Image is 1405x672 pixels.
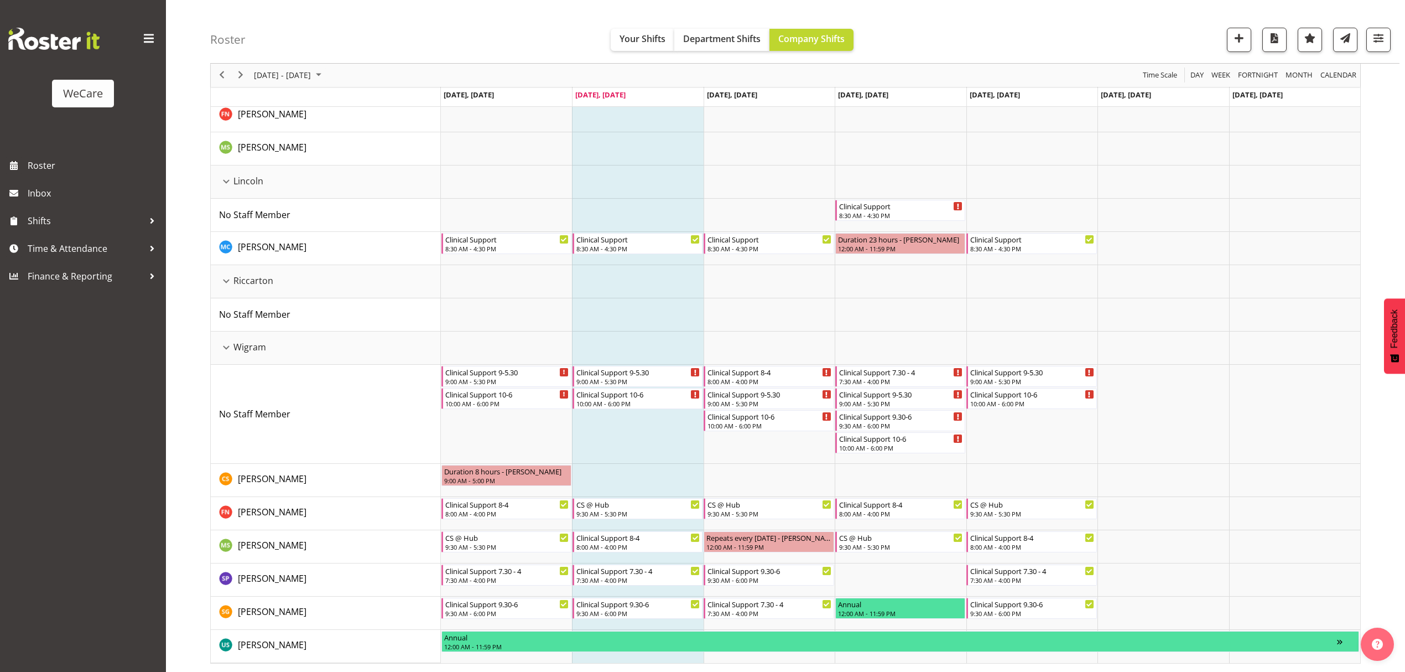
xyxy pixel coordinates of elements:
div: Firdous Naqvi"s event - Clinical Support 8-4 Begin From Monday, September 29, 2025 at 8:00:00 AM ... [441,498,571,519]
div: Clinical Support 9.30-6 [707,565,831,576]
div: Firdous Naqvi"s event - Clinical Support 8-4 Begin From Thursday, October 2, 2025 at 8:00:00 AM G... [835,498,965,519]
div: 8:30 AM - 4:30 PM [707,244,831,253]
div: CS @ Hub [707,499,831,510]
a: [PERSON_NAME] [238,638,306,652]
button: Your Shifts [611,29,674,51]
div: Clinical Support 9.30-6 [970,598,1094,609]
span: No Staff Member [219,408,290,420]
div: 9:00 AM - 5:30 PM [445,377,569,386]
div: Clinical Support 9.30-6 [576,598,700,609]
td: Firdous Naqvi resource [211,99,441,132]
div: Annual [444,632,1338,643]
button: Next [233,69,248,82]
a: [PERSON_NAME] [238,505,306,519]
div: No Staff Member"s event - Clinical Support 10-6 Begin From Tuesday, September 30, 2025 at 10:00:0... [573,388,702,409]
span: No Staff Member [219,209,290,221]
div: 8:00 AM - 4:00 PM [445,509,569,518]
span: [PERSON_NAME] [238,506,306,518]
span: Department Shifts [683,33,761,45]
div: No Staff Member"s event - Clinical Support 10-6 Begin From Friday, October 3, 2025 at 10:00:00 AM... [966,388,1096,409]
span: [PERSON_NAME] [238,141,306,153]
div: Sanjita Gurung"s event - Annual Begin From Thursday, October 2, 2025 at 12:00:00 AM GMT+13:00 End... [835,598,965,619]
td: Firdous Naqvi resource [211,497,441,530]
div: No Staff Member"s event - Clinical Support 9-5.30 Begin From Wednesday, October 1, 2025 at 9:00:0... [704,388,834,409]
span: Inbox [28,185,160,201]
div: CS @ Hub [576,499,700,510]
div: previous period [212,64,231,87]
div: No Staff Member"s event - Clinical Support Begin From Thursday, October 2, 2025 at 8:30:00 AM GMT... [835,200,965,221]
span: Day [1189,69,1205,82]
img: help-xxl-2.png [1372,639,1383,650]
span: No Staff Member [219,308,290,321]
div: No Staff Member"s event - Clinical Support 9-5.30 Begin From Friday, October 3, 2025 at 9:00:00 A... [966,366,1096,387]
div: Clinical Support 8-4 [970,532,1094,543]
div: Duration 23 hours - [PERSON_NAME] [838,234,962,245]
div: No Staff Member"s event - Clinical Support 9-5.30 Begin From Monday, September 29, 2025 at 9:00:0... [441,366,571,387]
span: [PERSON_NAME] [238,539,306,551]
button: Previous [215,69,230,82]
div: 8:30 AM - 4:30 PM [445,244,569,253]
td: No Staff Member resource [211,298,441,332]
div: Clinical Support [445,234,569,245]
td: Udani Senanayake resource [211,630,441,663]
div: No Staff Member"s event - Clinical Support 9.30-6 Begin From Thursday, October 2, 2025 at 9:30:00... [835,410,965,431]
div: 9:30 AM - 6:00 PM [445,609,569,618]
div: Clinical Support [707,234,831,245]
div: Clinical Support 10-6 [970,389,1094,400]
a: No Staff Member [219,407,290,421]
div: 7:30 AM - 4:00 PM [707,609,831,618]
td: No Staff Member resource [211,199,441,232]
div: Firdous Naqvi"s event - CS @ Hub Begin From Wednesday, October 1, 2025 at 9:30:00 AM GMT+13:00 En... [704,498,834,519]
span: [DATE], [DATE] [1232,90,1283,100]
td: Sanjita Gurung resource [211,597,441,630]
a: [PERSON_NAME] [238,141,306,154]
span: calendar [1319,69,1357,82]
a: No Staff Member [219,208,290,221]
div: 10:00 AM - 6:00 PM [445,399,569,408]
div: Clinical Support [970,234,1094,245]
div: Annual [838,598,962,609]
div: Clinical Support 9-5.30 [839,389,962,400]
button: Add a new shift [1227,28,1251,52]
span: [PERSON_NAME] [238,606,306,618]
div: No Staff Member"s event - Clinical Support 8-4 Begin From Wednesday, October 1, 2025 at 8:00:00 A... [704,366,834,387]
div: Clinical Support 10-6 [445,389,569,400]
span: Fortnight [1237,69,1279,82]
div: 7:30 AM - 4:00 PM [445,576,569,585]
div: No Staff Member"s event - Clinical Support 9-5.30 Begin From Thursday, October 2, 2025 at 9:00:00... [835,388,965,409]
div: Clinical Support 7.30 - 4 [839,366,962,378]
div: 9:00 AM - 5:30 PM [707,399,831,408]
td: Sabnam Pun resource [211,564,441,597]
span: Wigram [233,340,266,354]
div: Sabnam Pun"s event - Clinical Support 7.30 - 4 Begin From Tuesday, September 30, 2025 at 7:30:00 ... [573,565,702,586]
span: [PERSON_NAME] [238,108,306,120]
span: Riccarton [233,274,273,287]
div: 9:30 AM - 6:00 PM [707,576,831,585]
div: 9:00 AM - 5:00 PM [444,476,569,485]
span: Shifts [28,213,144,229]
div: 9:30 AM - 5:30 PM [576,509,700,518]
button: Feedback - Show survey [1384,298,1405,374]
button: Timeline Week [1210,69,1232,82]
div: 8:00 AM - 4:00 PM [576,542,700,551]
div: 8:00 AM - 4:00 PM [970,542,1094,551]
div: 10:00 AM - 6:00 PM [707,421,831,430]
div: 8:30 AM - 4:30 PM [970,244,1094,253]
div: Clinical Support 10-6 [707,411,831,422]
div: Clinical Support 9-5.30 [576,366,700,378]
div: Mary Childs"s event - Clinical Support Begin From Monday, September 29, 2025 at 8:30:00 AM GMT+13... [441,233,571,254]
td: Catherine Stewart resource [211,464,441,497]
button: Send a list of all shifts for the selected filtered period to all rostered employees. [1333,28,1357,52]
button: Timeline Day [1189,69,1206,82]
a: [PERSON_NAME] [238,539,306,552]
div: 9:30 AM - 6:00 PM [839,421,962,430]
div: Clinical Support 8-4 [576,532,700,543]
button: Highlight an important date within the roster. [1298,28,1322,52]
div: Clinical Support 8-4 [707,366,831,378]
span: Time Scale [1142,69,1178,82]
div: 7:30 AM - 4:00 PM [839,377,962,386]
div: 9:30 AM - 6:00 PM [970,609,1094,618]
div: Sabnam Pun"s event - Clinical Support 9.30-6 Begin From Wednesday, October 1, 2025 at 9:30:00 AM ... [704,565,834,586]
span: [DATE], [DATE] [444,90,494,100]
span: [DATE], [DATE] [838,90,888,100]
